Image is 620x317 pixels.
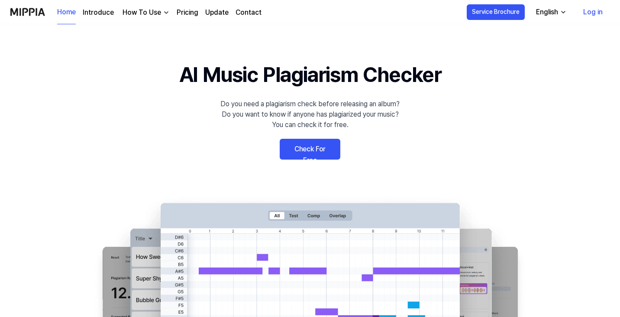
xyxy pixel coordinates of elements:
div: English [534,7,560,17]
a: Check For Free [280,139,340,160]
a: Contact [236,7,262,18]
div: How To Use [121,7,163,18]
button: Service Brochure [467,4,525,20]
button: English [529,3,572,21]
a: Pricing [177,7,198,18]
h1: AI Music Plagiarism Checker [179,59,441,90]
img: down [163,9,170,16]
a: Update [205,7,229,18]
a: Introduce [83,7,114,18]
div: Do you need a plagiarism check before releasing an album? Do you want to know if anyone has plagi... [220,99,400,130]
a: Home [57,0,76,24]
button: How To Use [121,7,170,18]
